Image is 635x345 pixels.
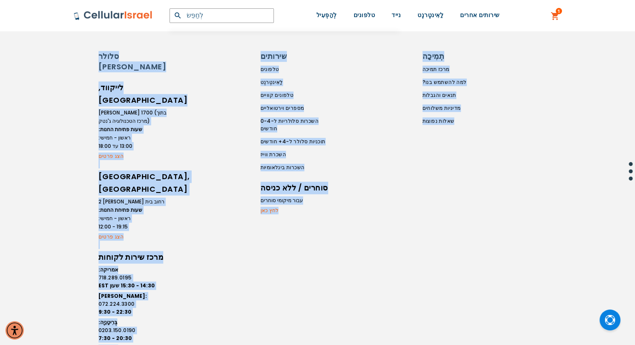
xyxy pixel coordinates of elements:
font: נייד [392,11,401,19]
font: שעות פתיחת החנות: [99,206,142,213]
font: [PERSON_NAME]: [99,292,147,299]
font: מספרים וירטואליים [261,104,304,112]
font: לחץ כאן [261,207,279,214]
a: הצג פרטים [99,152,170,160]
font: לַאִינטֶרנֶט [417,11,443,19]
font: תְמִיכָה [422,51,445,61]
a: השכרות בינלאומיות [261,164,336,171]
font: שירותים [261,51,287,61]
font: שירותים אחרים [460,11,500,19]
font: 13:00 עד 18:00 [99,142,132,150]
font: 718.289.0195 [99,274,132,281]
font: 0203.150.0190 [99,327,136,334]
a: לחץ כאן [261,207,331,214]
font: השכרת ווייז [261,151,286,158]
a: 1 [551,11,560,21]
font: בְּרִיטַנִיָה: [99,319,117,326]
div: תפריט נגישות [5,321,24,340]
font: 7:30 - 20:30 [99,335,132,342]
a: 718.289.0195 [99,274,170,282]
img: לוגו סלולר ישראל [73,10,153,20]
font: [PERSON_NAME] 1700 (בתוך מרכז הטכנולוגיה ג'נטק) [99,109,167,124]
a: השכרות סלולריות ל-0-4 חודשים [261,117,336,132]
a: הצג פרטים [99,233,170,241]
font: ראשון - חמישי: [99,134,131,141]
a: טלפונים קוויים [261,91,336,99]
font: שאלות נפוצות [422,117,455,124]
font: הצג פרטים [99,152,124,160]
font: שעות פתיחת החנות: [99,126,142,133]
a: 072.224.3300 [99,300,170,308]
font: מרכז שירות לקוחות [99,252,164,262]
font: לייקווד, [GEOGRAPHIC_DATA] [99,82,188,105]
font: הצג פרטים [99,233,124,240]
font: 12:00 - 19:15 [99,223,128,230]
font: ראשון - חמישי: [99,215,131,222]
a: מרכז תמיכה [422,66,467,73]
a: מדיניות משלוחים [422,104,467,112]
font: טלפונים קוויים [261,91,294,99]
a: שאלות נפוצות [422,117,467,125]
a: תוכניות סלולר ל-4+ חודשים [261,138,336,145]
font: עבור מיקומי סוחרים [261,197,303,204]
font: סלולר [PERSON_NAME] [99,51,167,72]
a: לַאִינטֶרנֶט [261,79,336,86]
font: [GEOGRAPHIC_DATA], [GEOGRAPHIC_DATA] [99,171,190,194]
font: מרכז תמיכה [422,66,450,73]
font: טלפונים [261,66,279,73]
font: לַאִינטֶרנֶט [261,79,283,86]
font: רחוב בית [PERSON_NAME] 2 [99,198,164,205]
font: תוכניות סלולר ל-4+ חודשים [261,138,326,145]
font: אמריקה: [99,266,118,273]
a: 0203.150.0190 [99,327,170,334]
a: למה להשתמש בנו? [422,79,467,86]
font: 9:30 - 22:30 [99,308,132,315]
font: מדיניות משלוחים [422,104,461,112]
font: סוחרים / ללא כניסה [261,183,328,193]
font: 072.224.3300 [99,300,135,307]
font: 1 [557,8,560,15]
font: לְהַפְעִיל [316,11,337,19]
input: לְחַפֵּשׂ [170,8,274,23]
font: טלפונים [354,11,375,19]
font: תנאים והגבלות [422,91,456,99]
a: טלפונים [261,66,336,73]
a: מספרים וירטואליים [261,104,336,112]
a: תנאים והגבלות [422,91,467,99]
a: השכרת ווייז [261,151,336,158]
font: השכרות בינלאומיות [261,164,305,171]
font: 14:30 - 15:30 שעון EST [99,282,155,289]
font: השכרות סלולריות ל-0-4 חודשים [261,117,319,132]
